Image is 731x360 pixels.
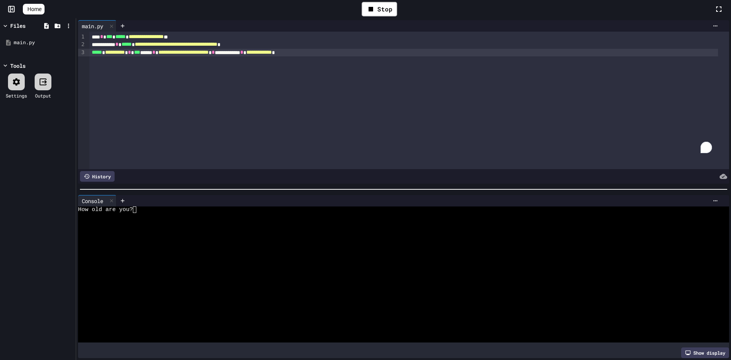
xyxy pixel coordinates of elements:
[78,20,117,32] div: main.py
[10,62,26,70] div: Tools
[78,197,107,205] div: Console
[89,32,729,169] div: To enrich screen reader interactions, please activate Accessibility in Grammarly extension settings
[78,22,107,30] div: main.py
[362,2,397,16] div: Stop
[80,171,115,182] div: History
[78,206,133,213] span: How old are you?
[78,33,86,41] div: 1
[78,41,86,48] div: 2
[78,49,86,56] div: 3
[6,92,27,99] div: Settings
[14,39,73,46] div: main.py
[10,22,26,30] div: Files
[35,92,51,99] div: Output
[78,195,117,206] div: Console
[27,5,41,13] span: Home
[23,4,45,14] a: Home
[681,347,729,358] div: Show display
